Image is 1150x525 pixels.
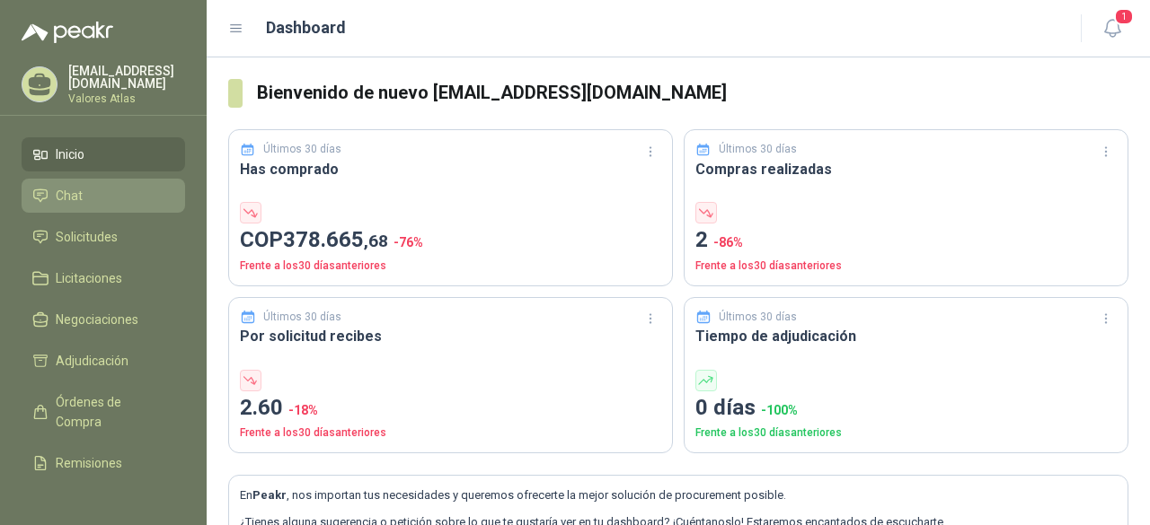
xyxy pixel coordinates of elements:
[266,15,346,40] h1: Dashboard
[68,93,185,104] p: Valores Atlas
[240,158,661,180] h3: Has comprado
[283,227,388,252] span: 378.665
[22,344,185,378] a: Adjudicación
[719,309,797,326] p: Últimos 30 días
[22,446,185,480] a: Remisiones
[56,268,122,288] span: Licitaciones
[56,392,168,432] span: Órdenes de Compra
[288,403,318,417] span: -18 %
[252,488,287,502] b: Peakr
[56,453,122,473] span: Remisiones
[719,141,797,158] p: Últimos 30 días
[695,424,1117,442] p: Frente a los 30 días anteriores
[22,179,185,213] a: Chat
[1114,8,1134,25] span: 1
[263,309,341,326] p: Últimos 30 días
[695,325,1117,347] h3: Tiempo de adjudicación
[695,158,1117,180] h3: Compras realizadas
[22,137,185,171] a: Inicio
[695,258,1117,275] p: Frente a los 30 días anteriores
[364,231,388,251] span: ,68
[695,223,1117,258] p: 2
[22,302,185,337] a: Negociaciones
[240,486,1117,504] p: En , nos importan tus necesidades y queremos ofrecerte la mejor solución de procurement posible.
[56,310,138,329] span: Negociaciones
[240,424,661,442] p: Frente a los 30 días anteriores
[56,351,128,371] span: Adjudicación
[761,403,798,417] span: -100 %
[394,235,423,249] span: -76 %
[713,235,743,249] span: -86 %
[22,22,113,43] img: Logo peakr
[56,186,83,206] span: Chat
[695,391,1117,425] p: 0 días
[22,385,185,439] a: Órdenes de Compra
[240,223,661,258] p: COP
[56,144,84,164] span: Inicio
[240,258,661,275] p: Frente a los 30 días anteriores
[68,65,185,90] p: [EMAIL_ADDRESS][DOMAIN_NAME]
[263,141,341,158] p: Últimos 30 días
[240,391,661,425] p: 2.60
[240,325,661,347] h3: Por solicitud recibes
[22,261,185,295] a: Licitaciones
[1096,13,1128,45] button: 1
[22,220,185,254] a: Solicitudes
[257,79,1129,107] h3: Bienvenido de nuevo [EMAIL_ADDRESS][DOMAIN_NAME]
[56,227,118,247] span: Solicitudes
